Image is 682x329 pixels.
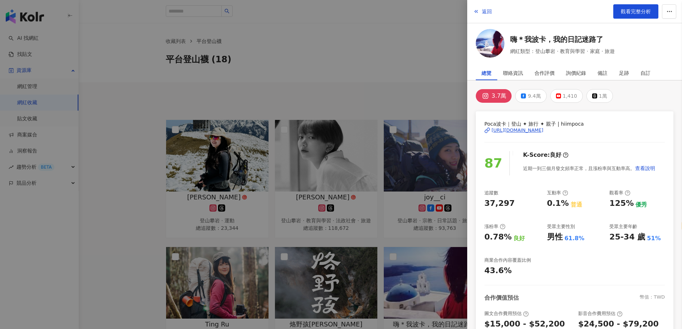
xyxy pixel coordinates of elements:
[613,4,658,19] a: 觀看完整分析
[547,198,569,209] div: 0.1%
[586,89,613,103] button: 1萬
[621,9,651,14] span: 觀看完整分析
[492,127,543,134] div: [URL][DOMAIN_NAME]
[547,232,563,243] div: 男性
[547,190,568,196] div: 互動率
[515,89,546,103] button: 9.4萬
[484,294,519,302] div: 合作價值預估
[484,120,665,128] span: Poca波卡｜登山 ✦ 旅行 ✦ 親子 | hiimpoca
[647,234,661,242] div: 51%
[640,66,650,80] div: 自訂
[492,91,506,101] div: 3.7萬
[635,161,656,175] button: 查看說明
[484,198,515,209] div: 37,297
[484,223,506,230] div: 漲粉率
[598,66,608,80] div: 備註
[484,310,529,317] div: 圖文合作費用預估
[565,234,585,242] div: 61.8%
[609,190,630,196] div: 觀看率
[563,91,577,101] div: 1,410
[578,310,623,317] div: 影音合作費用預估
[635,201,647,209] div: 優秀
[550,89,583,103] button: 1,410
[473,4,492,19] button: 返回
[523,151,569,159] div: K-Score :
[484,153,502,174] div: 87
[571,201,582,209] div: 普通
[535,66,555,80] div: 合作評價
[482,66,492,80] div: 總覽
[619,66,629,80] div: 足跡
[484,265,512,276] div: 43.6%
[550,151,561,159] div: 良好
[609,232,645,243] div: 25-34 歲
[528,91,541,101] div: 9.4萬
[566,66,586,80] div: 詢價紀錄
[503,66,523,80] div: 聯絡資訊
[484,190,498,196] div: 追蹤數
[609,198,634,209] div: 125%
[476,89,512,103] button: 3.7萬
[476,29,504,58] img: KOL Avatar
[476,29,504,60] a: KOL Avatar
[484,257,531,263] div: 商業合作內容覆蓋比例
[609,223,637,230] div: 受眾主要年齡
[484,127,665,134] a: [URL][DOMAIN_NAME]
[510,34,615,44] a: 嗨＊我波卡，我的日記迷路了
[640,294,665,302] div: 幣值：TWD
[547,223,575,230] div: 受眾主要性別
[599,91,607,101] div: 1萬
[635,165,655,171] span: 查看說明
[523,161,656,175] div: 近期一到三個月發文頻率正常，且漲粉率與互動率高。
[484,232,512,243] div: 0.78%
[482,9,492,14] span: 返回
[510,47,615,55] span: 網紅類型：登山攀岩 · 教育與學習 · 家庭 · 旅遊
[513,234,525,242] div: 良好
